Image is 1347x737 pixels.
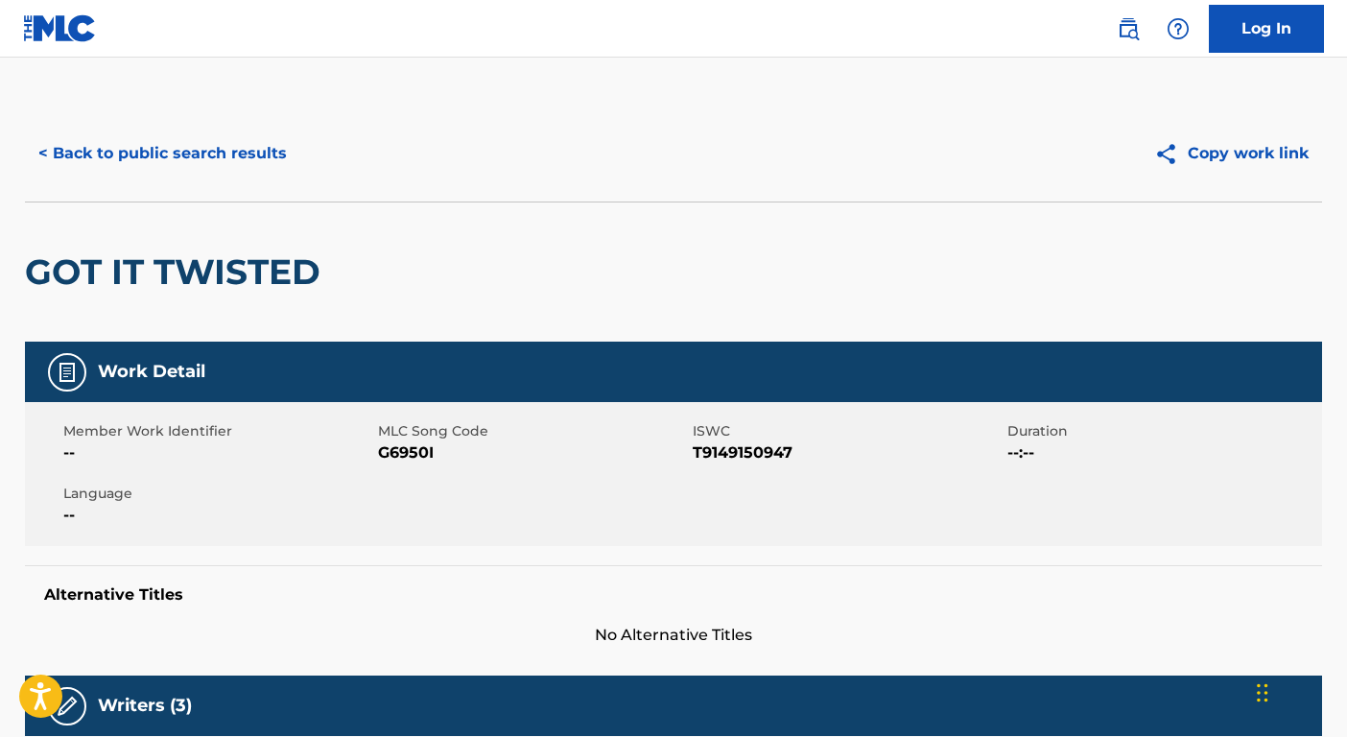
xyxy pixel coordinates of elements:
[1007,421,1317,441] span: Duration
[25,250,330,294] h2: GOT IT TWISTED
[1209,5,1324,53] a: Log In
[1257,664,1268,722] div: Drag
[1167,17,1190,40] img: help
[63,441,373,464] span: --
[63,484,373,504] span: Language
[25,130,300,178] button: < Back to public search results
[44,585,1303,605] h5: Alternative Titles
[98,361,205,383] h5: Work Detail
[693,441,1003,464] span: T9149150947
[1117,17,1140,40] img: search
[25,624,1322,647] span: No Alternative Titles
[693,421,1003,441] span: ISWC
[56,361,79,384] img: Work Detail
[63,421,373,441] span: Member Work Identifier
[1007,441,1317,464] span: --:--
[378,421,688,441] span: MLC Song Code
[1141,130,1322,178] button: Copy work link
[98,695,192,717] h5: Writers (3)
[23,14,97,42] img: MLC Logo
[63,504,373,527] span: --
[56,695,79,718] img: Writers
[378,441,688,464] span: G6950I
[1154,142,1188,166] img: Copy work link
[1109,10,1147,48] a: Public Search
[1159,10,1197,48] div: Help
[1251,645,1347,737] iframe: Chat Widget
